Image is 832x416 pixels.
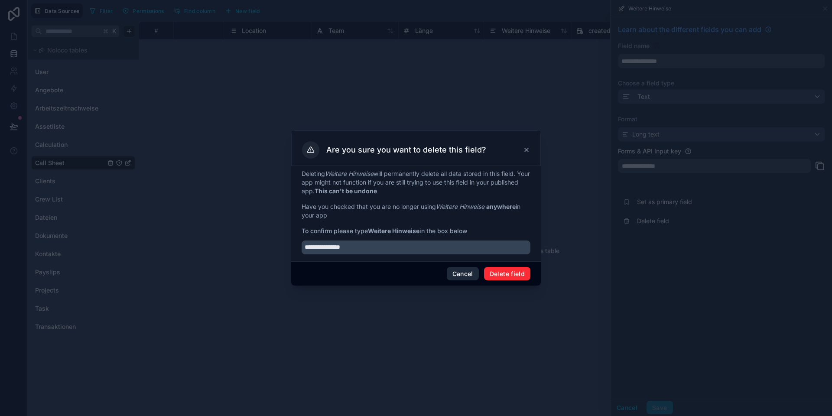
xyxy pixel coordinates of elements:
[325,170,374,177] em: Weitere Hinweise
[436,203,484,210] em: Weitere Hinweise
[447,267,479,281] button: Cancel
[326,145,486,155] h3: Are you sure you want to delete this field?
[484,267,530,281] button: Delete field
[302,227,530,235] span: To confirm please type in the box below
[302,169,530,195] p: Deleting will permanently delete all data stored in this field. Your app might not function if yo...
[315,187,377,195] strong: This can't be undone
[302,202,530,220] p: Have you checked that you are no longer using in your app
[486,203,516,210] strong: anywhere
[368,227,419,234] strong: Weitere Hinweise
